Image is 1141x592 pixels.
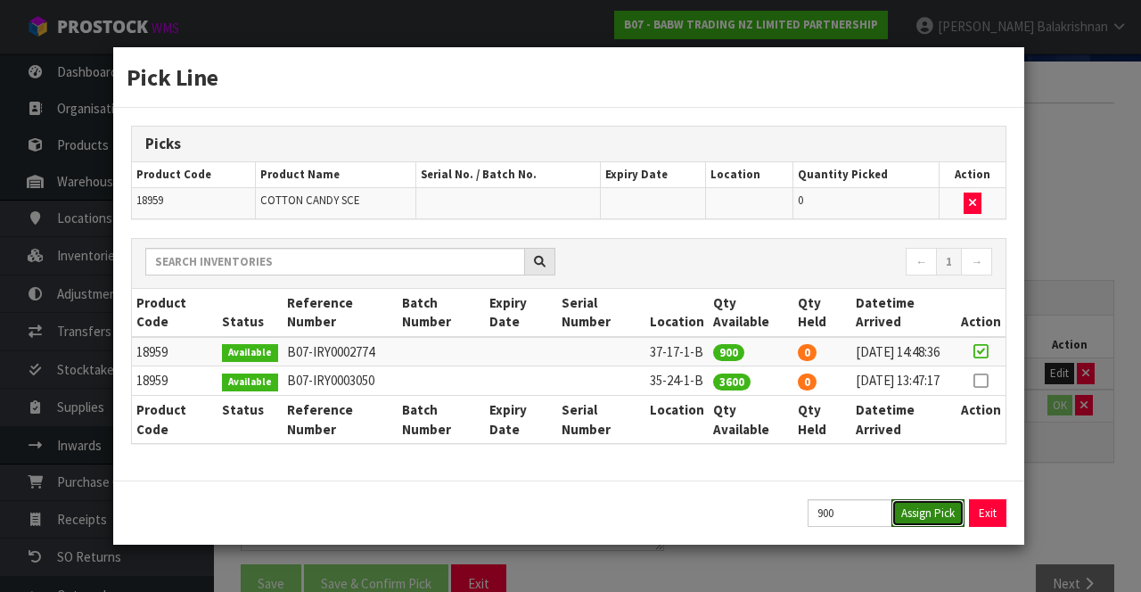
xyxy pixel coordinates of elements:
[557,396,644,443] th: Serial Number
[283,289,398,337] th: Reference Number
[283,337,398,366] td: B07-IRY0002774
[906,248,937,276] a: ←
[645,396,709,443] th: Location
[645,337,709,366] td: 37-17-1-B
[485,289,557,337] th: Expiry Date
[132,289,218,337] th: Product Code
[132,366,218,396] td: 18959
[645,289,709,337] th: Location
[713,374,751,391] span: 3600
[218,289,283,337] th: Status
[851,337,956,366] td: [DATE] 14:48:36
[798,193,803,208] span: 0
[132,337,218,366] td: 18959
[706,162,793,188] th: Location
[851,366,956,396] td: [DATE] 13:47:17
[145,248,525,275] input: Search inventories
[709,396,794,443] th: Qty Available
[260,193,360,208] span: COTTON CANDY SCE
[283,396,398,443] th: Reference Number
[218,396,283,443] th: Status
[645,366,709,396] td: 35-24-1-B
[136,193,163,208] span: 18959
[132,162,255,188] th: Product Code
[891,499,965,527] button: Assign Pick
[713,344,744,361] span: 900
[127,61,1011,94] h3: Pick Line
[398,289,485,337] th: Batch Number
[255,162,415,188] th: Product Name
[283,366,398,396] td: B07-IRY0003050
[398,396,485,443] th: Batch Number
[485,396,557,443] th: Expiry Date
[808,499,892,527] input: Quantity Picked
[936,248,962,276] a: 1
[222,344,278,362] span: Available
[798,374,817,391] span: 0
[600,162,706,188] th: Expiry Date
[582,248,992,279] nav: Page navigation
[956,396,1006,443] th: Action
[416,162,601,188] th: Serial No. / Batch No.
[851,289,956,337] th: Datetime Arrived
[961,248,992,276] a: →
[557,289,644,337] th: Serial Number
[793,289,851,337] th: Qty Held
[222,374,278,391] span: Available
[798,344,817,361] span: 0
[145,136,992,152] h3: Picks
[851,396,956,443] th: Datetime Arrived
[969,499,1006,527] button: Exit
[956,289,1006,337] th: Action
[132,396,218,443] th: Product Code
[709,289,794,337] th: Qty Available
[940,162,1006,188] th: Action
[793,396,851,443] th: Qty Held
[793,162,940,188] th: Quantity Picked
